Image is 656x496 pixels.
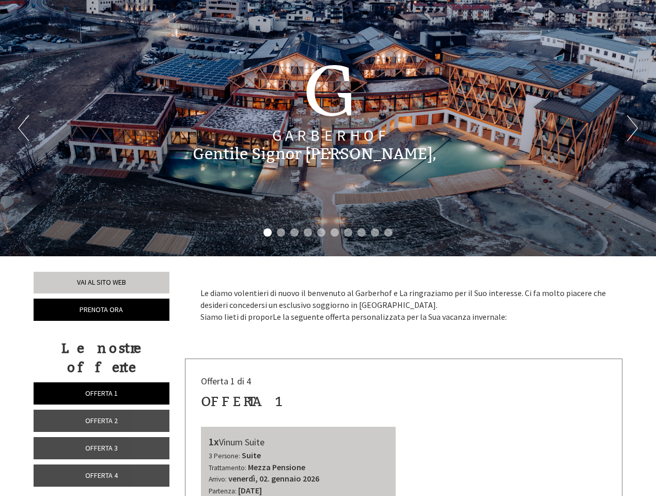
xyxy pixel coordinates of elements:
a: Prenota ora [34,299,169,321]
span: Offerta 3 [85,443,118,453]
span: Offerta 2 [85,416,118,425]
button: Previous [18,115,29,141]
a: Vai al sito web [34,272,169,293]
div: Le nostre offerte [34,339,169,377]
small: Arrivo: [209,475,227,484]
h1: Gentile Signor [PERSON_NAME], [193,146,436,163]
button: Next [627,115,638,141]
b: [DATE] [238,485,262,495]
span: Offerta 1 di 4 [201,375,251,387]
span: Offerta 4 [85,471,118,480]
div: Vinum Suite [209,435,388,450]
small: Partenza: [209,487,237,495]
b: venerdì, 02. gennaio 2026 [228,473,319,484]
p: Le diamo volentieri di nuovo il benvenuto al Garberhof e La ringraziamo per il Suo interesse. Ci ... [200,287,607,323]
small: 3 Persone: [209,452,240,460]
b: Mezza Pensione [248,462,305,472]
small: Trattamento: [209,463,246,472]
div: Offerta 1 [201,392,284,411]
b: Suite [242,450,261,460]
b: 1x [209,435,219,448]
span: Offerta 1 [85,389,118,398]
